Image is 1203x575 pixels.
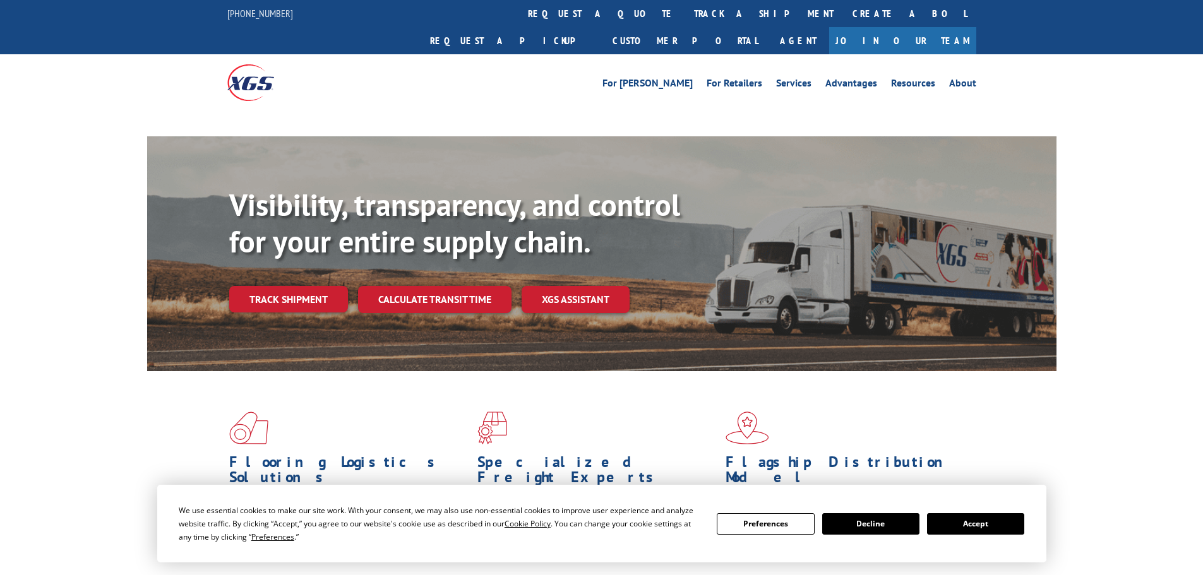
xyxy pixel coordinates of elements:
[776,78,811,92] a: Services
[927,513,1024,535] button: Accept
[822,513,919,535] button: Decline
[726,412,769,444] img: xgs-icon-flagship-distribution-model-red
[179,504,702,543] div: We use essential cookies to make our site work. With your consent, we may also use non-essential ...
[717,513,814,535] button: Preferences
[726,454,964,491] h1: Flagship Distribution Model
[251,531,294,542] span: Preferences
[229,185,680,261] b: Visibility, transparency, and control for your entire supply chain.
[603,27,767,54] a: Customer Portal
[229,286,348,312] a: Track shipment
[229,454,468,491] h1: Flooring Logistics Solutions
[505,518,551,529] span: Cookie Policy
[829,27,976,54] a: Join Our Team
[949,78,976,92] a: About
[477,412,507,444] img: xgs-icon-focused-on-flooring-red
[421,27,603,54] a: Request a pickup
[522,286,630,313] a: XGS ASSISTANT
[825,78,877,92] a: Advantages
[157,485,1046,562] div: Cookie Consent Prompt
[358,286,512,313] a: Calculate transit time
[227,7,293,20] a: [PHONE_NUMBER]
[229,412,268,444] img: xgs-icon-total-supply-chain-intelligence-red
[477,454,716,491] h1: Specialized Freight Experts
[707,78,762,92] a: For Retailers
[891,78,935,92] a: Resources
[602,78,693,92] a: For [PERSON_NAME]
[767,27,829,54] a: Agent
